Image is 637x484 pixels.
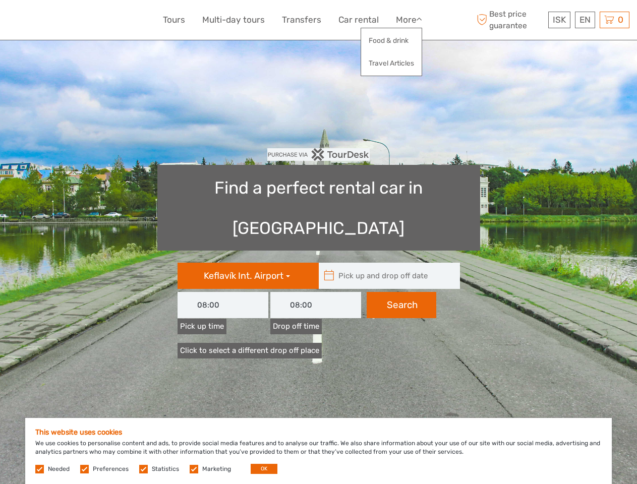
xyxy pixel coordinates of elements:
a: More [396,13,422,27]
span: Keflavík Int. Airport [204,270,283,281]
a: Food & drink [361,31,422,50]
span: 0 [616,15,625,25]
input: Pick up time [178,292,268,318]
a: Travel Articles [361,53,422,73]
h1: Find a perfect rental car in [GEOGRAPHIC_DATA] [157,165,480,251]
label: Pick up time [178,319,226,334]
span: Best price guarantee [474,9,546,31]
span: ISK [553,15,566,25]
div: EN [575,12,595,28]
input: Drop off time [270,292,361,318]
p: We're away right now. Please check back later! [14,18,114,26]
div: We use cookies to personalise content and ads, to provide social media features and to analyse ou... [25,418,612,484]
label: Preferences [93,465,129,473]
img: PurchaseViaTourDesk.png [267,148,370,161]
button: OK [251,464,277,474]
label: Drop off time [270,319,322,334]
input: Pick up and drop off date [319,263,455,289]
a: Car rental [338,13,379,27]
a: Transfers [282,13,321,27]
a: Multi-day tours [202,13,265,27]
a: Tours [163,13,185,27]
label: Needed [48,465,70,473]
a: Click to select a different drop off place [178,343,322,358]
button: Keflavík Int. Airport [178,263,319,289]
label: Marketing [202,465,231,473]
button: Search [367,292,436,318]
label: Statistics [152,465,179,473]
h5: This website uses cookies [35,428,602,437]
button: Open LiveChat chat widget [116,16,128,28]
